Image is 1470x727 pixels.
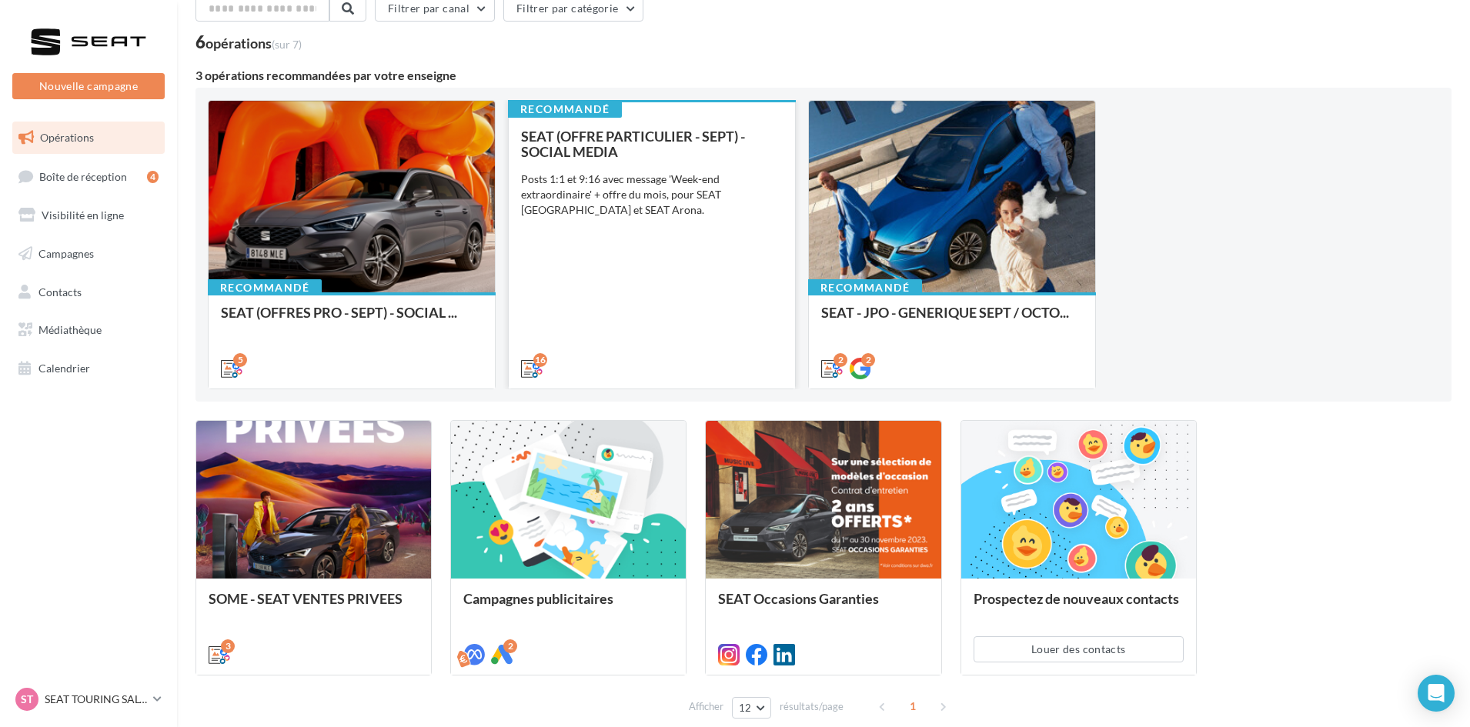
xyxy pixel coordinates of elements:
[533,353,547,367] div: 16
[974,636,1184,662] button: Louer des contacts
[521,172,783,218] div: Posts 1:1 et 9:16 avec message 'Week-end extraordinaire' + offre du mois, pour SEAT [GEOGRAPHIC_D...
[808,279,922,296] div: Recommandé
[221,639,235,653] div: 3
[9,352,168,385] a: Calendrier
[9,199,168,232] a: Visibilité en ligne
[21,692,33,707] span: ST
[780,699,844,714] span: résultats/page
[195,69,1452,82] div: 3 opérations recommandées par votre enseigne
[521,128,745,160] span: SEAT (OFFRE PARTICULIER - SEPT) - SOCIAL MEDIA
[9,276,168,308] a: Contacts
[12,685,165,714] a: ST SEAT TOURING SALON
[9,122,168,154] a: Opérations
[503,639,517,653] div: 2
[38,323,102,336] span: Médiathèque
[221,304,457,321] span: SEAT (OFFRES PRO - SEPT) - SOCIAL ...
[834,353,847,367] div: 2
[233,353,247,367] div: 5
[9,314,168,346] a: Médiathèque
[12,73,165,99] button: Nouvelle campagne
[208,279,322,296] div: Recommandé
[195,34,302,51] div: 6
[45,692,147,707] p: SEAT TOURING SALON
[205,36,302,50] div: opérations
[861,353,875,367] div: 2
[718,590,879,607] span: SEAT Occasions Garanties
[38,362,90,375] span: Calendrier
[821,304,1069,321] span: SEAT - JPO - GENERIQUE SEPT / OCTO...
[9,160,168,193] a: Boîte de réception4
[147,171,159,183] div: 4
[209,590,403,607] span: SOME - SEAT VENTES PRIVEES
[38,285,82,298] span: Contacts
[974,590,1179,607] span: Prospectez de nouveaux contacts
[9,238,168,270] a: Campagnes
[732,697,771,719] button: 12
[1418,675,1455,712] div: Open Intercom Messenger
[38,247,94,260] span: Campagnes
[40,131,94,144] span: Opérations
[463,590,613,607] span: Campagnes publicitaires
[39,169,127,182] span: Boîte de réception
[508,101,622,118] div: Recommandé
[900,694,925,719] span: 1
[272,38,302,51] span: (sur 7)
[42,208,124,222] span: Visibilité en ligne
[689,699,723,714] span: Afficher
[739,702,752,714] span: 12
